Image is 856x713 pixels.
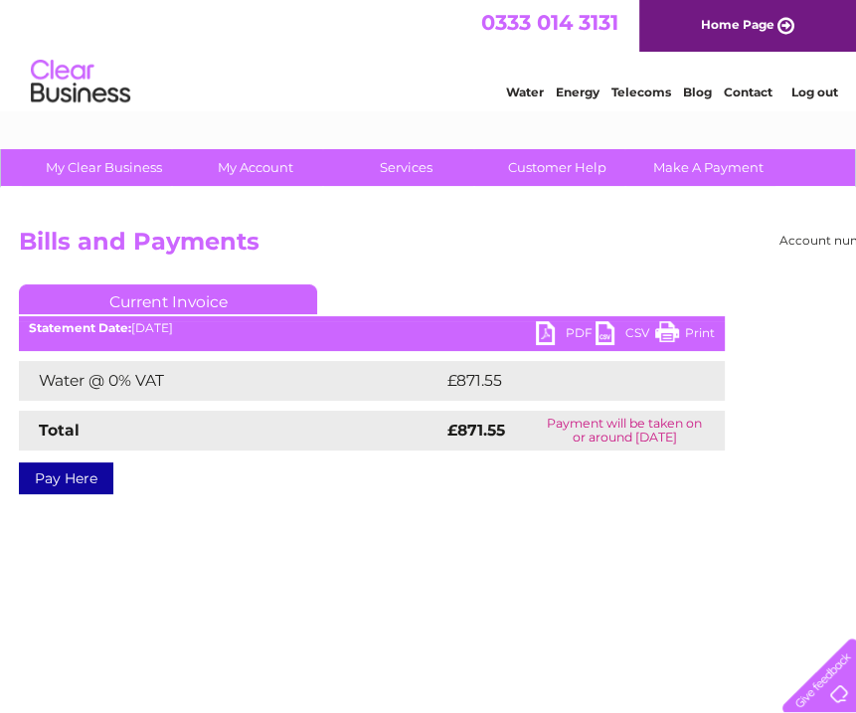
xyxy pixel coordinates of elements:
[19,321,725,335] div: [DATE]
[19,361,442,401] td: Water @ 0% VAT
[173,149,337,186] a: My Account
[556,85,599,99] a: Energy
[724,85,772,99] a: Contact
[30,52,131,112] img: logo.png
[324,149,488,186] a: Services
[19,284,317,314] a: Current Invoice
[536,321,596,350] a: PDF
[22,149,186,186] a: My Clear Business
[442,361,687,401] td: £871.55
[626,149,790,186] a: Make A Payment
[481,10,618,35] a: 0333 014 3131
[475,149,639,186] a: Customer Help
[39,421,80,440] strong: Total
[29,320,131,335] b: Statement Date:
[525,411,725,450] td: Payment will be taken on or around [DATE]
[611,85,671,99] a: Telecoms
[596,321,655,350] a: CSV
[655,321,715,350] a: Print
[790,85,837,99] a: Log out
[447,421,505,440] strong: £871.55
[683,85,712,99] a: Blog
[506,85,544,99] a: Water
[19,462,113,494] a: Pay Here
